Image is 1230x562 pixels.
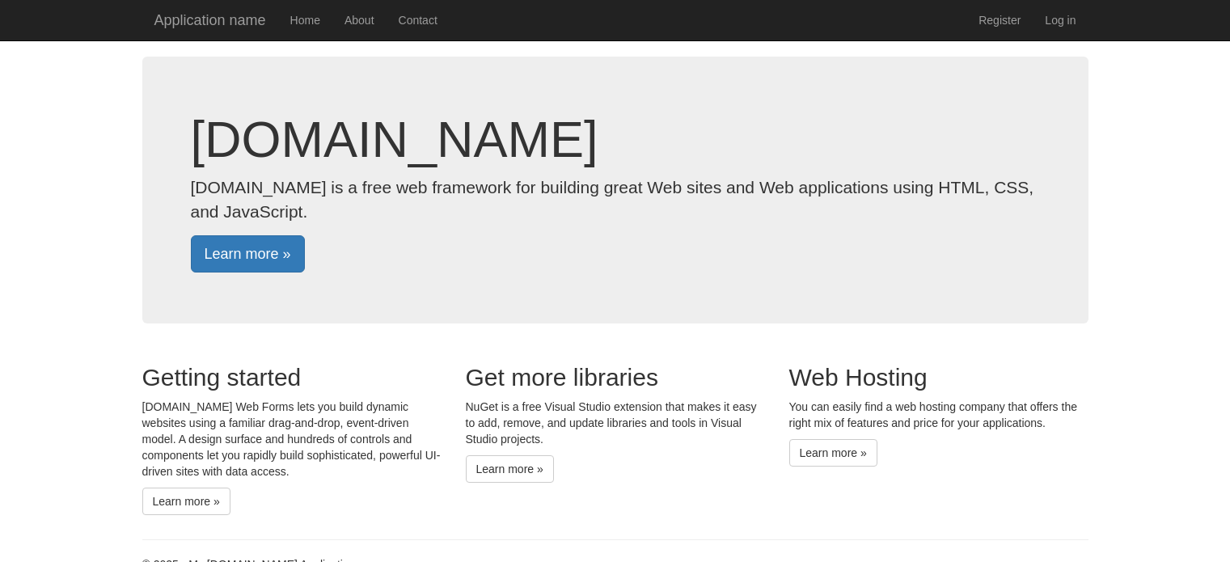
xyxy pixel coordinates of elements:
[466,455,554,483] a: Learn more »
[142,399,442,480] p: [DOMAIN_NAME] Web Forms lets you build dynamic websites using a familiar drag-and-drop, event-dri...
[789,399,1088,431] p: You can easily find a web hosting company that offers the right mix of features and price for you...
[789,364,1088,391] h2: Web Hosting
[191,175,1040,223] p: [DOMAIN_NAME] is a free web framework for building great Web sites and Web applications using HTM...
[466,399,765,447] p: NuGet is a free Visual Studio extension that makes it easy to add, remove, and update libraries a...
[191,235,305,273] a: Learn more »
[142,364,442,391] h2: Getting started
[789,439,877,467] a: Learn more »
[466,364,765,391] h2: Get more libraries
[191,112,1040,167] h1: [DOMAIN_NAME]
[142,488,230,515] a: Learn more »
